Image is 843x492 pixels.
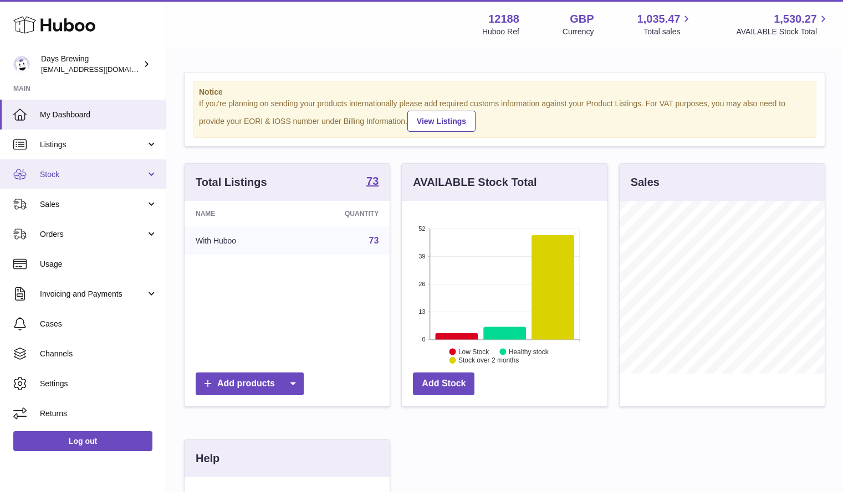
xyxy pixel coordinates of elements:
[40,259,157,270] span: Usage
[199,87,810,97] strong: Notice
[13,56,30,72] img: helena@daysbrewing.com
[422,336,426,343] text: 0
[736,12,830,37] a: 1,530.27 AVAILABLE Stock Total
[40,139,146,150] span: Listings
[196,451,219,466] h3: Help
[419,308,426,315] text: 13
[413,175,537,190] h3: AVAILABLE Stock Total
[196,175,267,190] h3: Total Listings
[419,225,426,232] text: 52
[369,236,379,245] a: 73
[40,169,146,180] span: Stock
[774,12,817,27] span: 1,530.27
[196,372,304,395] a: Add products
[40,319,157,329] span: Cases
[419,281,426,287] text: 26
[637,12,681,27] span: 1,035.47
[637,12,693,37] a: 1,035.47 Total sales
[185,226,293,255] td: With Huboo
[482,27,519,37] div: Huboo Ref
[413,372,474,395] a: Add Stock
[419,253,426,260] text: 39
[41,65,163,74] span: [EMAIL_ADDRESS][DOMAIN_NAME]
[40,349,157,359] span: Channels
[366,175,379,189] a: 73
[458,356,519,364] text: Stock over 2 months
[40,229,146,240] span: Orders
[563,27,594,37] div: Currency
[458,348,489,355] text: Low Stock
[736,27,830,37] span: AVAILABLE Stock Total
[41,54,141,75] div: Days Brewing
[509,348,549,355] text: Healthy stock
[570,12,594,27] strong: GBP
[199,99,810,132] div: If you're planning on sending your products internationally please add required customs informati...
[13,431,152,451] a: Log out
[407,111,476,132] a: View Listings
[40,379,157,389] span: Settings
[631,175,660,190] h3: Sales
[40,289,146,299] span: Invoicing and Payments
[366,175,379,187] strong: 73
[40,199,146,210] span: Sales
[40,408,157,419] span: Returns
[40,110,157,120] span: My Dashboard
[643,27,693,37] span: Total sales
[488,12,519,27] strong: 12188
[185,201,293,226] th: Name
[293,201,390,226] th: Quantity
